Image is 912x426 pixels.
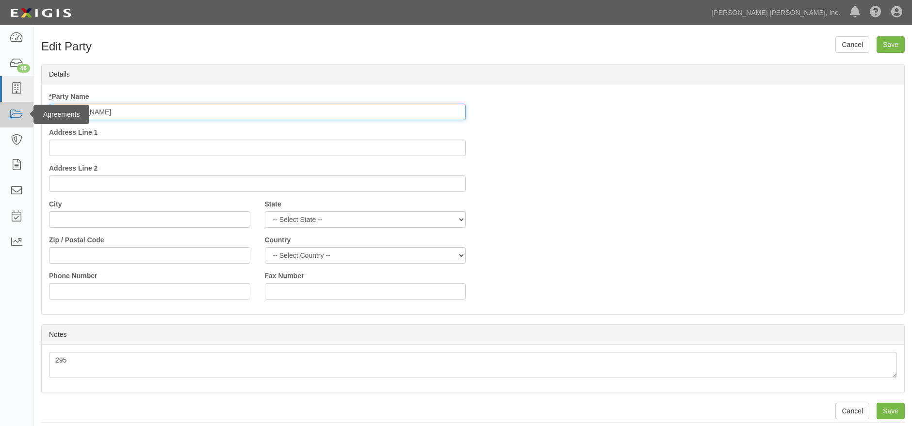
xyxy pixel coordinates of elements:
[49,352,897,378] div: 295
[877,403,905,419] input: Save
[265,235,291,245] label: Country
[17,64,30,73] div: 46
[877,36,905,53] input: Save
[870,7,881,18] i: Help Center - Complianz
[7,4,74,22] img: logo-5460c22ac91f19d4615b14bd174203de0afe785f0fc80cf4dbbc73dc1793850b.png
[707,3,845,22] a: [PERSON_NAME] [PERSON_NAME], Inc.
[42,325,904,345] div: Notes
[49,163,98,173] label: Address Line 2
[41,40,246,53] h1: Edit Party
[265,199,281,209] label: State
[49,199,62,209] label: City
[49,235,104,245] label: Zip / Postal Code
[49,127,98,137] label: Address Line 1
[835,36,869,53] a: Cancel
[42,64,904,84] div: Details
[265,271,304,281] label: Fax Number
[49,271,98,281] label: Phone Number
[49,93,51,100] abbr: required
[49,92,89,101] label: Party Name
[33,105,89,124] div: Agreements
[835,403,869,419] a: Cancel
